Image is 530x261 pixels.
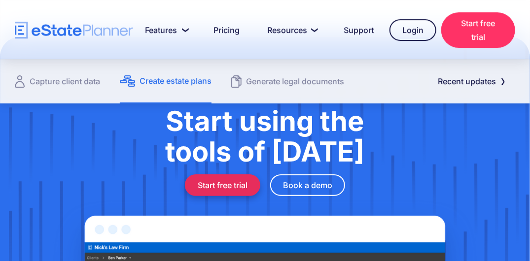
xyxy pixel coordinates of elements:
[133,20,197,40] a: Features
[441,12,515,48] a: Start free trial
[246,74,344,88] div: Generate legal documents
[332,20,385,40] a: Support
[389,19,436,41] a: Login
[185,174,260,196] a: Start free trial
[231,59,344,103] a: Generate legal documents
[15,22,133,39] a: home
[15,59,100,103] a: Capture client data
[202,20,250,40] a: Pricing
[49,106,481,167] h1: Start using the tools of [DATE]
[140,74,212,88] div: Create estate plans
[438,74,496,88] div: Recent updates
[120,59,212,103] a: Create estate plans
[30,74,100,88] div: Capture client data
[270,174,345,196] a: Book a demo
[426,71,515,91] a: Recent updates
[256,20,327,40] a: Resources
